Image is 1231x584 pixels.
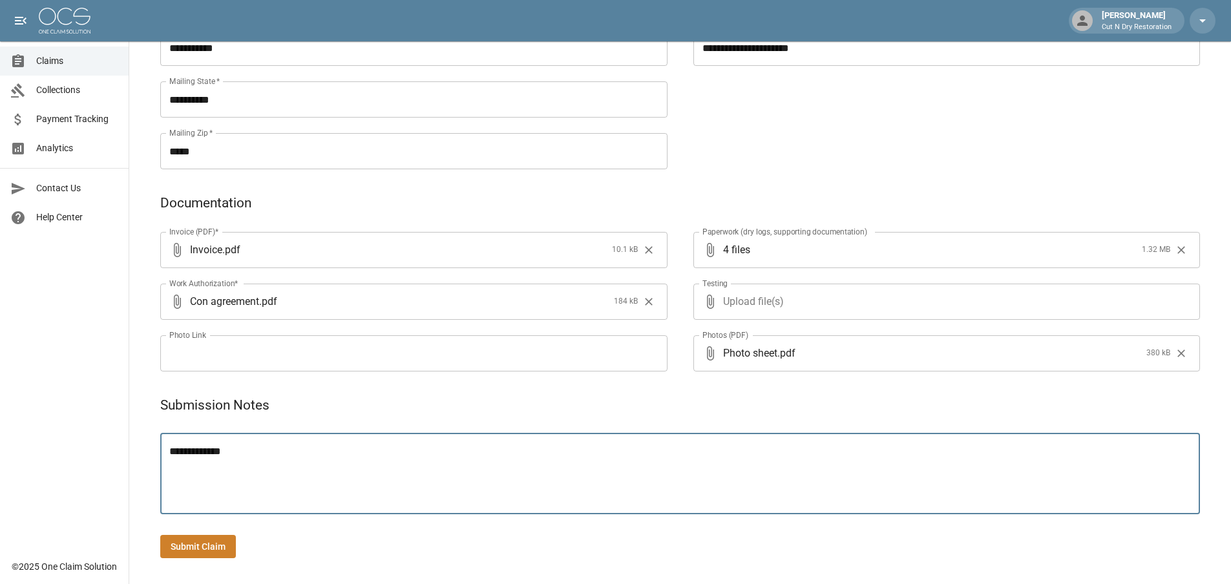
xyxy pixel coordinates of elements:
label: Mailing Zip [169,127,213,138]
span: Payment Tracking [36,112,118,126]
button: Clear [1172,344,1191,363]
span: 4 files [723,232,1137,268]
span: Con agreement [190,294,259,309]
span: Help Center [36,211,118,224]
span: . pdf [777,346,795,360]
img: ocs-logo-white-transparent.png [39,8,90,34]
span: Claims [36,54,118,68]
button: Clear [639,292,658,311]
button: Submit Claim [160,535,236,559]
label: Paperwork (dry logs, supporting documentation) [702,226,867,237]
label: Work Authorization* [169,278,238,289]
span: Collections [36,83,118,97]
label: Photos (PDF) [702,329,748,340]
span: Upload file(s) [723,284,1166,320]
label: Invoice (PDF)* [169,226,219,237]
span: 1.32 MB [1142,244,1170,256]
div: © 2025 One Claim Solution [12,560,117,573]
span: Photo sheet [723,346,777,360]
button: open drawer [8,8,34,34]
span: Analytics [36,141,118,155]
label: Photo Link [169,329,206,340]
label: Mailing State [169,76,220,87]
span: 10.1 kB [612,244,638,256]
span: . pdf [259,294,277,309]
span: 184 kB [614,295,638,308]
button: Clear [639,240,658,260]
span: 380 kB [1146,347,1170,360]
label: Testing [702,278,728,289]
button: Clear [1172,240,1191,260]
div: [PERSON_NAME] [1097,9,1177,32]
p: Cut N Dry Restoration [1102,22,1172,33]
span: Contact Us [36,182,118,195]
span: Invoice [190,242,222,257]
span: . pdf [222,242,240,257]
